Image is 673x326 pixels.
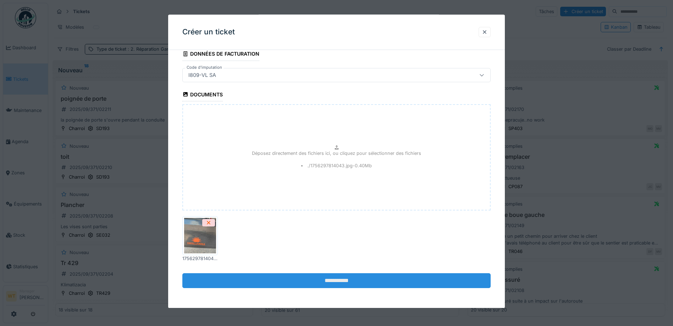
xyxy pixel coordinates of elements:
[182,255,218,262] div: 1756297814043.jpg
[186,71,219,79] div: I809-VL SA
[182,89,223,101] div: Documents
[182,49,259,61] div: Données de facturation
[185,64,224,71] label: Code d'imputation
[182,28,235,36] h3: Créer un ticket
[301,162,372,169] li: ./1756297814043.jpg - 0.40 Mb
[184,218,216,253] img: objrbukhhmergymwgks3gi50vk2g
[252,150,421,157] p: Déposez directement des fichiers ici, ou cliquez pour sélectionner des fichiers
